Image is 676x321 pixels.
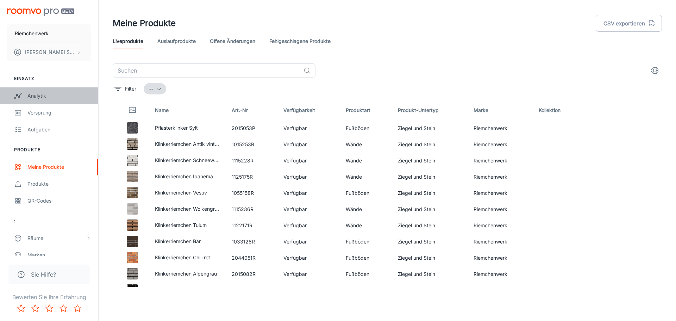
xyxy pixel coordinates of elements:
a: Klinkerriemchen Panther [155,287,211,293]
font: Riemchenwerk [474,287,507,293]
font: Verfügbar [283,158,307,163]
font: Produktart [346,107,370,113]
font: Kollektion [539,107,561,113]
button: Bewerten Sie 4 Sterne [56,301,70,315]
font: 1015059R [232,287,254,293]
font: Analytik [27,93,46,99]
font: Verfügbar [283,174,307,180]
font: [PERSON_NAME] [25,49,65,55]
a: Klinkerriemchen Bär [155,238,201,244]
font: 1125175R [232,174,253,180]
font: Wände [346,141,362,147]
font: Name [155,107,169,113]
font: Riemchenwerk [474,222,507,228]
font: Verfügbar [283,255,307,261]
font: Riemchenwerk [474,190,507,196]
font: Riemchenwerk [474,271,507,277]
font: Ziegel und Stein [398,125,435,131]
button: [PERSON_NAME] Soller [7,43,91,61]
a: Klinkerriemchen Ipanema [155,173,213,179]
font: 1033128R [232,239,255,245]
font: Riemchenwerk [474,239,507,245]
font: Fußböden [346,239,369,245]
button: Einstellungen [648,63,662,78]
font: QR-Codes [27,198,51,204]
font: Riemchenwerk [474,125,507,131]
button: Bewerten Sie 2 Sterne [28,301,42,315]
font: Ziegel und Stein [398,190,435,196]
font: Riemchenwerk [474,255,507,261]
font: Einsatz [14,76,35,81]
font: -- [149,86,154,92]
font: Ziegel und Stein [398,239,435,245]
font: Ziegel und Stein [398,158,435,163]
font: Verfügbar [283,141,307,147]
font: Verfügbar [283,222,307,228]
font: Fußböden [346,190,369,196]
font: Wände [346,174,362,180]
font: Wände [346,287,362,293]
font: Sie Hilfe? [31,271,56,278]
button: Riemchenwerk [7,24,91,43]
button: Filter [113,83,138,94]
font: Räume [27,235,43,241]
svg: Miniaturansicht [128,106,137,114]
font: Offene Änderungen [210,38,255,44]
a: Klinkerriemchen Vesuv [155,190,207,196]
font: 2015082R [232,271,256,277]
a: Pflasterklinker Sylt [155,125,198,131]
font: 1122171R [232,222,252,228]
font: Ziegel und Stein [398,206,435,212]
font: Wände [346,158,362,163]
font: Riemchenwerk [474,141,507,147]
font: Vorsprung [27,110,51,116]
a: Klinkerriemchen Chili rot [155,254,210,260]
font: : [14,218,15,223]
font: Meine Produkte [27,164,64,170]
font: Soller [67,49,79,55]
font: Verfügbarkeit [283,107,315,113]
font: Fußböden [346,271,369,277]
font: Aufgaben [27,126,50,132]
font: 2044051R [232,255,256,261]
font: Produkt-Untertyp [398,107,439,113]
font: Art.-Nr [232,107,248,113]
button: -- [144,83,166,94]
font: Produkte [27,181,49,187]
font: 1055158R [232,190,254,196]
img: Roomvo PRO Beta [7,8,74,16]
a: Klinkerriemchen Wolkengrau [155,206,220,212]
font: Ziegel und Stein [398,174,435,180]
font: Riemchenwerk [474,174,507,180]
a: Klinkerriemchen Tulum [155,222,207,228]
font: Meine Produkte [113,18,176,28]
font: Verfügbar [283,125,307,131]
font: Filter [125,86,136,92]
font: Produkte [14,147,40,152]
font: Auslaufprodukte [157,38,196,44]
font: Klinkerriemchen Antik vintage [155,141,224,147]
font: Ziegel und Stein [398,141,435,147]
font: Ziegel und Stein [398,255,435,261]
font: Ziegel und Stein [398,222,435,228]
font: 1115228R [232,158,254,163]
font: Marke [474,107,488,113]
a: Klinkerriemchen Alpengrau [155,271,217,277]
font: CSV exportieren [603,20,645,27]
font: Fußböden [346,125,369,131]
button: Bewerten Sie 3 Sterne [42,301,56,315]
font: Marken [27,252,45,258]
font: Riemchenwerk [474,158,507,163]
font: Verfügbar [283,239,307,245]
font: Fußböden [346,255,369,261]
input: Suchen [113,63,301,78]
font: Ziegel und Stein [398,271,435,277]
a: Klinkerriemchen Schneeweiß, bruchrau [155,157,245,163]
